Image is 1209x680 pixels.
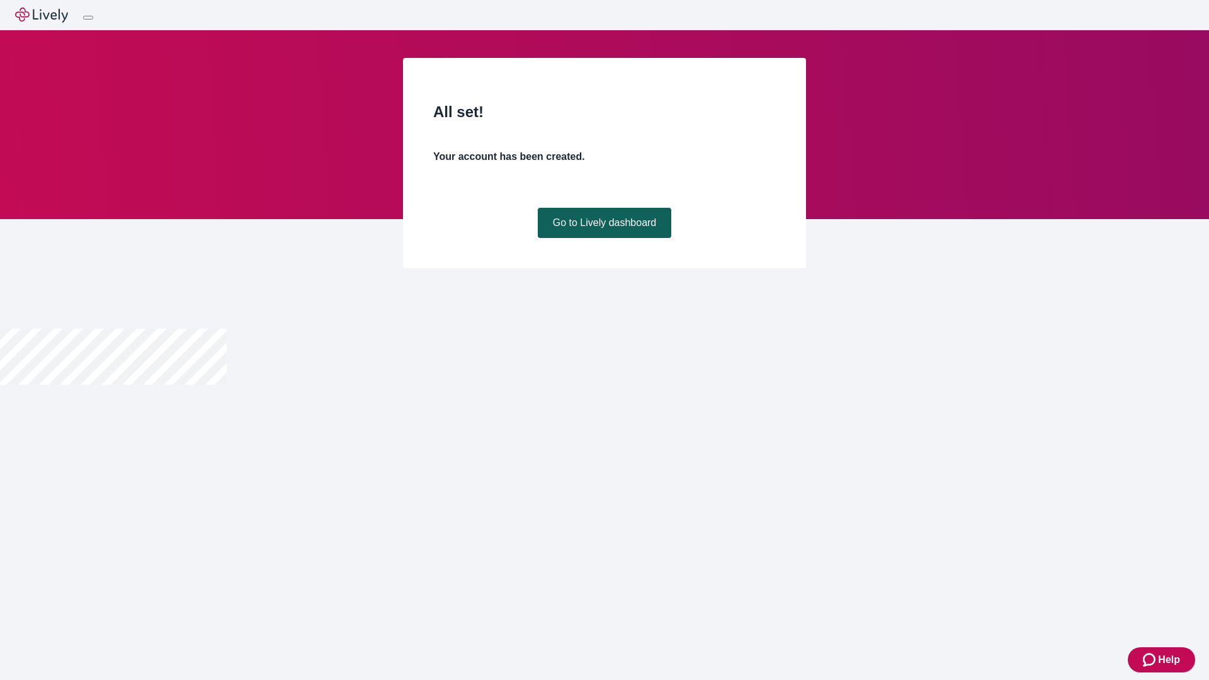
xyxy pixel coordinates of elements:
svg: Zendesk support icon [1143,652,1158,667]
span: Help [1158,652,1180,667]
button: Zendesk support iconHelp [1128,647,1195,672]
button: Log out [83,16,93,20]
a: Go to Lively dashboard [538,208,672,238]
img: Lively [15,8,68,23]
h2: All set! [433,101,776,123]
h4: Your account has been created. [433,149,776,164]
